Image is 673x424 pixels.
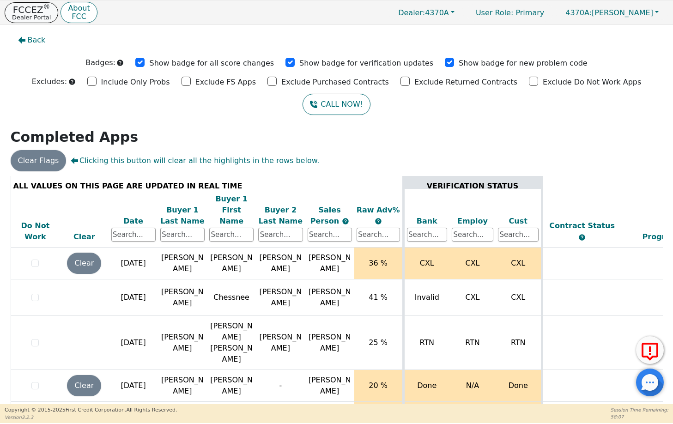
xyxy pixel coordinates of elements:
[209,194,254,227] div: Buyer 1 First Name
[111,216,156,227] div: Date
[101,77,170,88] p: Include Only Probs
[11,30,53,51] button: Back
[449,279,496,316] td: CXL
[309,376,351,395] span: [PERSON_NAME]
[281,77,389,88] p: Exclude Purchased Contracts
[256,316,305,370] td: [PERSON_NAME]
[32,76,67,87] p: Excludes:
[160,228,205,242] input: Search...
[12,14,51,20] p: Dealer Portal
[403,370,449,402] td: Done
[467,4,553,22] p: Primary
[158,279,207,316] td: [PERSON_NAME]
[496,370,542,402] td: Done
[398,8,449,17] span: 4370A
[309,253,351,273] span: [PERSON_NAME]
[68,13,90,20] p: FCC
[67,375,101,396] button: Clear
[160,205,205,227] div: Buyer 1 Last Name
[403,279,449,316] td: Invalid
[109,248,158,279] td: [DATE]
[207,370,256,402] td: [PERSON_NAME]
[109,316,158,370] td: [DATE]
[67,253,101,274] button: Clear
[109,279,158,316] td: [DATE]
[407,180,539,191] div: VERIFICATION STATUS
[258,228,303,242] input: Search...
[256,279,305,316] td: [PERSON_NAME]
[452,216,493,227] div: Employ
[369,381,388,390] span: 20 %
[62,231,106,242] div: Clear
[126,407,177,413] span: All Rights Reserved.
[407,216,448,227] div: Bank
[256,248,305,279] td: [PERSON_NAME]
[369,259,388,267] span: 36 %
[496,279,542,316] td: CXL
[357,206,400,214] span: Raw Adv%
[459,58,588,69] p: Show badge for new problem code
[85,57,115,68] p: Badges:
[12,5,51,14] p: FCCEZ
[61,2,97,24] button: AboutFCC
[258,205,303,227] div: Buyer 2 Last Name
[467,4,553,22] a: User Role: Primary
[407,228,448,242] input: Search...
[449,316,496,370] td: RTN
[13,220,58,242] div: Do Not Work
[43,3,50,11] sup: ®
[498,216,539,227] div: Cust
[5,2,58,23] button: FCCEZ®Dealer Portal
[549,221,615,230] span: Contract Status
[309,333,351,352] span: [PERSON_NAME]
[565,8,592,17] span: 4370A:
[299,58,433,69] p: Show badge for verification updates
[565,8,653,17] span: [PERSON_NAME]
[13,180,400,191] div: ALL VALUES ON THIS PAGE ARE UPDATED IN REAL TIME
[498,228,539,242] input: Search...
[256,370,305,402] td: -
[5,406,177,414] p: Copyright © 2015- 2025 First Credit Corporation.
[111,228,156,242] input: Search...
[68,5,90,12] p: About
[636,336,664,364] button: Report Error to FCC
[611,406,668,413] p: Session Time Remaining:
[369,338,388,347] span: 25 %
[308,228,352,242] input: Search...
[449,248,496,279] td: CXL
[357,228,400,242] input: Search...
[11,129,139,145] strong: Completed Apps
[543,77,641,88] p: Exclude Do Not Work Apps
[476,8,513,17] span: User Role :
[158,316,207,370] td: [PERSON_NAME]
[11,150,67,171] button: Clear Flags
[207,248,256,279] td: [PERSON_NAME]
[149,58,274,69] p: Show badge for all score changes
[449,370,496,402] td: N/A
[611,413,668,420] p: 58:07
[556,6,668,20] button: 4370A:[PERSON_NAME]
[109,370,158,402] td: [DATE]
[309,287,351,307] span: [PERSON_NAME]
[414,77,517,88] p: Exclude Returned Contracts
[398,8,425,17] span: Dealer:
[195,77,256,88] p: Exclude FS Apps
[28,35,46,46] span: Back
[310,206,342,225] span: Sales Person
[496,248,542,279] td: CXL
[303,94,370,115] button: CALL NOW!
[369,293,388,302] span: 41 %
[452,228,493,242] input: Search...
[207,316,256,370] td: [PERSON_NAME] [PERSON_NAME]
[71,155,319,166] span: Clicking this button will clear all the highlights in the rows below.
[388,6,464,20] button: Dealer:4370A
[158,248,207,279] td: [PERSON_NAME]
[5,414,177,421] p: Version 3.2.3
[207,279,256,316] td: Chessnee
[496,316,542,370] td: RTN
